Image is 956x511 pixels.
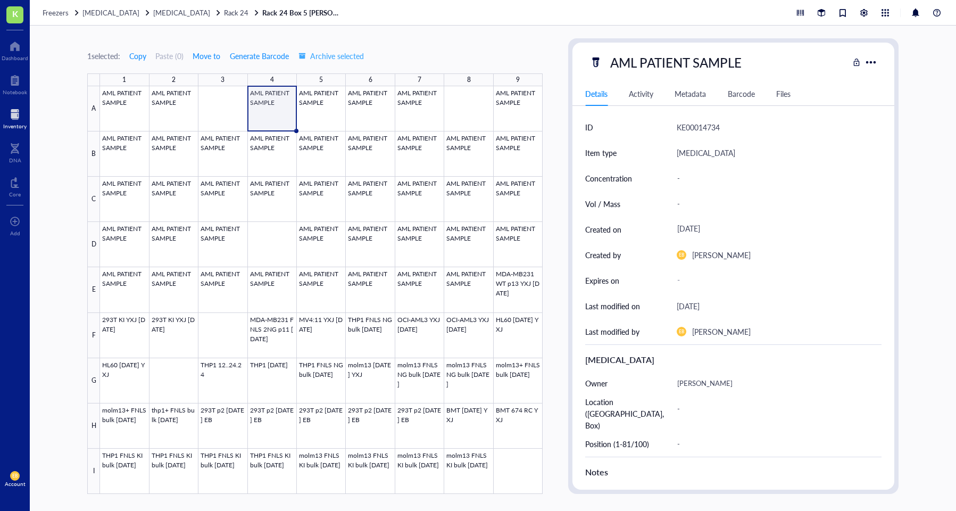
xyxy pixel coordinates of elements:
div: - [672,193,877,215]
span: Copy [129,52,146,60]
div: [DATE] [672,220,877,239]
a: Core [9,174,21,197]
div: Concentration [585,172,632,184]
div: E [87,267,100,312]
div: Dashboard [2,55,28,61]
button: Copy [129,47,147,64]
div: C [87,177,100,222]
div: Metadata [675,88,706,100]
div: [MEDICAL_DATA] [677,146,735,159]
div: Vol / Mass [585,198,620,210]
span: Generate Barcode [230,52,289,60]
div: Created on [585,224,621,235]
div: Location ([GEOGRAPHIC_DATA], Box) [585,396,664,431]
div: Inventory [3,123,27,129]
div: - [672,398,877,420]
span: EB [679,329,684,334]
div: 1 selected: [87,50,120,62]
div: Created by [585,249,621,261]
span: Archive selected [298,52,364,60]
div: AML PATIENT SAMPLE [605,51,746,73]
div: G [87,358,100,403]
span: [MEDICAL_DATA] [153,7,210,18]
span: EB [12,473,18,479]
div: 3 [221,73,225,86]
div: [DATE] [677,300,700,312]
div: DNA [9,157,21,163]
span: Freezers [43,7,69,18]
div: 4 [270,73,274,86]
div: Details [585,88,608,100]
button: Move to [192,47,221,64]
a: Rack 24 Box 5 [PERSON_NAME] [262,8,342,18]
div: Activity [629,88,653,100]
div: [MEDICAL_DATA] [585,353,881,366]
span: Rack 24 [224,7,248,18]
div: Position (1-81/100) [585,438,649,450]
a: Notebook [3,72,27,95]
div: ID [585,121,593,133]
div: - [672,271,877,290]
button: Archive selected [298,47,364,64]
span: [MEDICAL_DATA] [82,7,139,18]
div: Notes [585,466,881,479]
span: Move to [193,52,220,60]
button: Generate Barcode [229,47,289,64]
div: Item type [585,147,617,159]
div: Notebook [3,89,27,95]
div: D [87,222,100,267]
a: Inventory [3,106,27,129]
div: Files [776,88,791,100]
div: Expires on [585,275,619,286]
span: K [12,7,18,20]
button: Paste (0) [155,47,184,64]
a: [MEDICAL_DATA] [82,8,151,18]
div: F [87,313,100,358]
div: Add [10,230,20,236]
div: 9 [516,73,520,86]
div: Last modified on [585,300,640,312]
span: EB [679,252,684,258]
div: [PERSON_NAME] [692,249,751,261]
div: - [672,167,877,189]
div: Last modified by [585,326,639,337]
div: 8 [467,73,471,86]
div: 6 [369,73,372,86]
div: Account [5,481,26,487]
div: [PERSON_NAME] [692,325,751,338]
div: - [672,433,877,455]
a: DNA [9,140,21,163]
div: 7 [418,73,421,86]
div: KE00014734 [677,121,720,134]
a: Dashboard [2,38,28,61]
div: A [87,86,100,131]
div: 2 [172,73,176,86]
div: 1 [122,73,126,86]
div: H [87,403,100,449]
div: B [87,131,100,177]
div: Barcode [728,88,755,100]
a: Freezers [43,8,80,18]
div: [PERSON_NAME] [672,372,877,394]
div: 5 [319,73,323,86]
a: [MEDICAL_DATA]Rack 24 [153,8,260,18]
div: Core [9,191,21,197]
div: I [87,449,100,494]
div: Owner [585,377,608,389]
